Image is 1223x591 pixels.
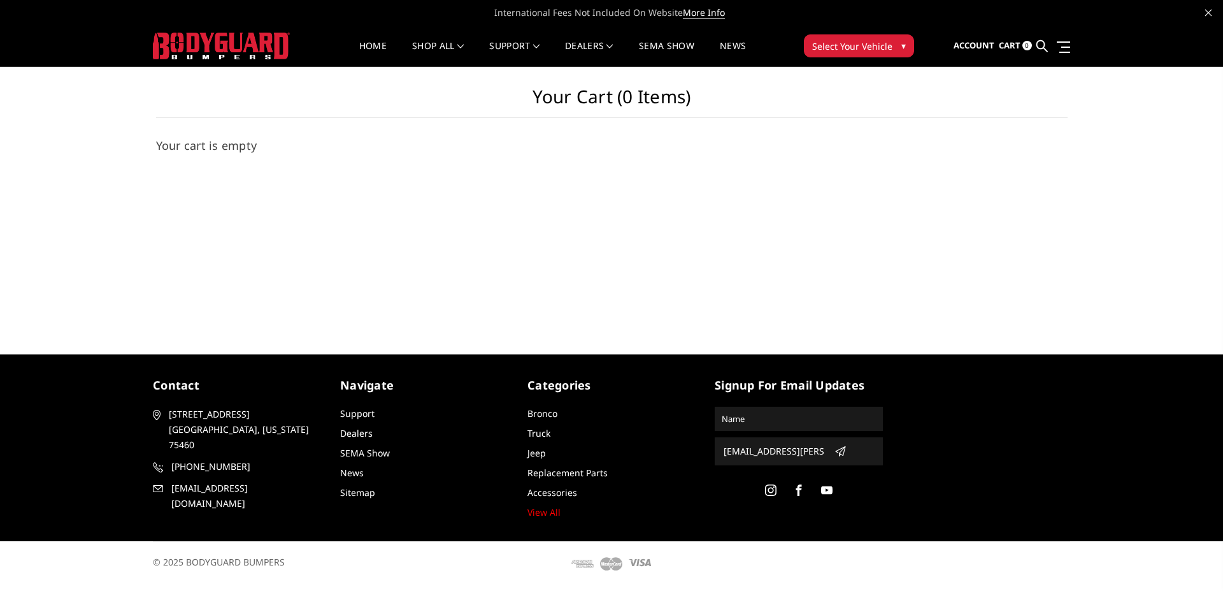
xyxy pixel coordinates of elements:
a: Home [359,41,387,66]
span: [PHONE_NUMBER] [171,459,319,474]
a: SEMA Show [340,447,390,459]
button: Select Your Vehicle [804,34,914,57]
a: Cart 0 [999,29,1032,63]
input: Name [717,409,881,429]
a: More Info [683,6,725,19]
a: Truck [527,427,550,439]
h1: Your Cart (0 items) [156,86,1068,118]
h5: Categories [527,377,696,394]
h5: signup for email updates [715,377,883,394]
h5: Navigate [340,377,508,394]
span: [EMAIL_ADDRESS][DOMAIN_NAME] [171,481,319,511]
a: Account [954,29,994,63]
h3: Your cart is empty [156,137,1068,154]
span: 0 [1022,41,1032,50]
a: Sitemap [340,486,375,499]
input: Email [719,441,829,462]
span: Cart [999,40,1020,51]
a: Dealers [340,427,373,439]
span: © 2025 BODYGUARD BUMPERS [153,556,285,568]
span: Account [954,40,994,51]
a: Jeep [527,447,546,459]
a: Dealers [565,41,613,66]
span: Select Your Vehicle [812,40,892,53]
a: [PHONE_NUMBER] [153,459,321,474]
a: News [340,467,364,479]
a: Support [340,407,375,420]
a: [EMAIL_ADDRESS][DOMAIN_NAME] [153,481,321,511]
img: BODYGUARD BUMPERS [153,33,290,59]
h5: contact [153,377,321,394]
a: Support [489,41,540,66]
a: Replacement Parts [527,467,608,479]
a: News [720,41,746,66]
span: ▾ [901,39,906,52]
a: View All [527,506,561,518]
a: shop all [412,41,464,66]
a: Bronco [527,407,557,420]
a: SEMA Show [639,41,694,66]
span: [STREET_ADDRESS] [GEOGRAPHIC_DATA], [US_STATE] 75460 [169,407,317,453]
a: Accessories [527,486,577,499]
